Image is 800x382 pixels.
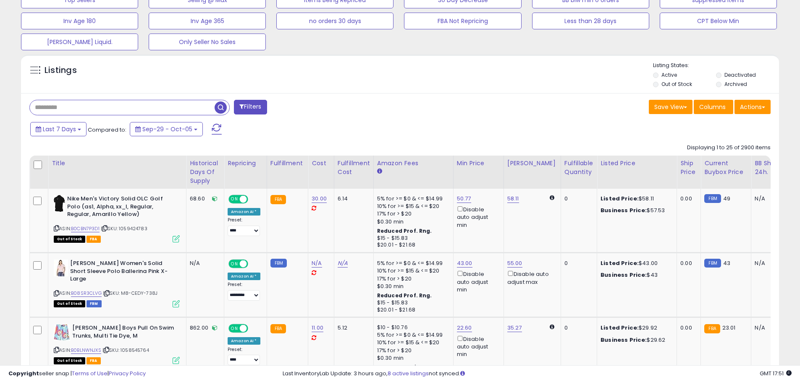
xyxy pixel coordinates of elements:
a: 58.11 [507,195,519,203]
span: All listings that are currently out of stock and unavailable for purchase on Amazon [54,300,85,307]
div: Displaying 1 to 25 of 2900 items [687,144,771,152]
div: N/A [755,195,782,203]
span: FBA [87,236,101,243]
div: Preset: [228,217,260,236]
small: FBA [704,324,720,333]
div: 0 [564,324,590,332]
h5: Listings [45,65,77,76]
div: Disable auto adjust min [457,334,497,359]
div: Preset: [228,347,260,366]
b: Listed Price: [601,324,639,332]
span: | SKU: 1058545764 [102,347,149,353]
img: 41-+DSSk6DL._SL40_.jpg [54,324,70,341]
button: Inv Age 180 [21,13,138,29]
button: FBA Not Repricing [404,13,521,29]
div: Historical Days Of Supply [190,159,220,185]
span: ON [229,196,240,203]
div: 0 [564,260,590,267]
span: Columns [699,103,726,111]
div: $29.62 [601,336,670,344]
a: 22.60 [457,324,472,332]
small: FBM [704,259,721,268]
div: $57.53 [601,207,670,214]
a: 11.00 [312,324,323,332]
div: Amazon Fees [377,159,450,168]
b: Business Price: [601,336,647,344]
div: 6.14 [338,195,367,203]
a: 43.00 [457,259,472,268]
div: 10% for >= $15 & <= $20 [377,203,447,210]
span: All listings that are currently out of stock and unavailable for purchase on Amazon [54,236,85,243]
span: Last 7 Days [43,125,76,133]
a: B0CBN7P3D1 [71,225,100,232]
b: Listed Price: [601,259,639,267]
div: seller snap | | [8,370,146,378]
b: Nike Men's Victory Solid OLC Golf Polo (as1, Alpha, xx_l, Regular, Regular, Amarillo Yellow) [67,195,169,221]
p: Listing States: [653,62,779,70]
b: Business Price: [601,271,647,279]
div: $29.92 [601,324,670,332]
img: 313ScJj5X8L._SL40_.jpg [54,260,68,276]
div: N/A [755,324,782,332]
div: 5% for >= $0 & <= $14.99 [377,260,447,267]
button: Last 7 Days [30,122,87,136]
div: Disable auto adjust min [457,205,497,229]
div: $0.30 min [377,218,447,226]
div: $0.30 min [377,354,447,362]
div: 0 [564,195,590,203]
div: 862.00 [190,324,218,332]
div: 5.12 [338,324,367,332]
div: $20.01 - $21.68 [377,307,447,314]
button: Only Seller No Sales [149,34,266,50]
div: ASIN: [54,324,180,363]
a: Terms of Use [72,369,108,377]
div: Listed Price [601,159,673,168]
div: 0.00 [680,195,694,203]
div: Min Price [457,159,500,168]
div: Repricing [228,159,263,168]
div: Preset: [228,282,260,301]
div: $43.00 [601,260,670,267]
button: Sep-29 - Oct-05 [130,122,203,136]
a: 8 active listings [388,369,429,377]
div: Fulfillment Cost [338,159,370,177]
div: N/A [755,260,782,267]
div: Amazon AI * [228,208,260,216]
div: [PERSON_NAME] [507,159,557,168]
span: OFF [247,325,260,332]
div: Disable auto adjust max [507,269,554,286]
span: OFF [247,196,260,203]
div: 0.00 [680,260,694,267]
span: | SKU: 1059424783 [101,225,147,232]
button: Save View [649,100,692,114]
span: OFF [247,260,260,268]
div: Last InventoryLab Update: 3 hours ago, not synced. [283,370,792,378]
a: 55.00 [507,259,522,268]
button: CPT Below Min [660,13,777,29]
div: 10% for >= $15 & <= $20 [377,339,447,346]
b: Reduced Prof. Rng. [377,227,432,234]
button: Actions [734,100,771,114]
small: Amazon Fees. [377,168,382,175]
span: 23.01 [722,324,736,332]
div: 5% for >= $0 & <= $14.99 [377,331,447,339]
span: 2025-10-13 17:51 GMT [760,369,792,377]
span: ON [229,325,240,332]
div: BB Share 24h. [755,159,785,177]
a: N/A [312,259,322,268]
div: $10 - $10.76 [377,324,447,331]
a: B0BLNWNJXS [71,347,101,354]
div: ASIN: [54,260,180,306]
div: $43 [601,271,670,279]
div: 68.60 [190,195,218,203]
label: Archived [724,81,747,88]
small: FBA [270,195,286,204]
div: $15 - $15.83 [377,299,447,307]
div: 5% for >= $0 & <= $14.99 [377,195,447,203]
label: Deactivated [724,71,756,78]
a: B08SR3CLVG [71,290,102,297]
div: Current Buybox Price [704,159,748,177]
a: Privacy Policy [109,369,146,377]
div: Title [52,159,183,168]
a: N/A [338,259,348,268]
